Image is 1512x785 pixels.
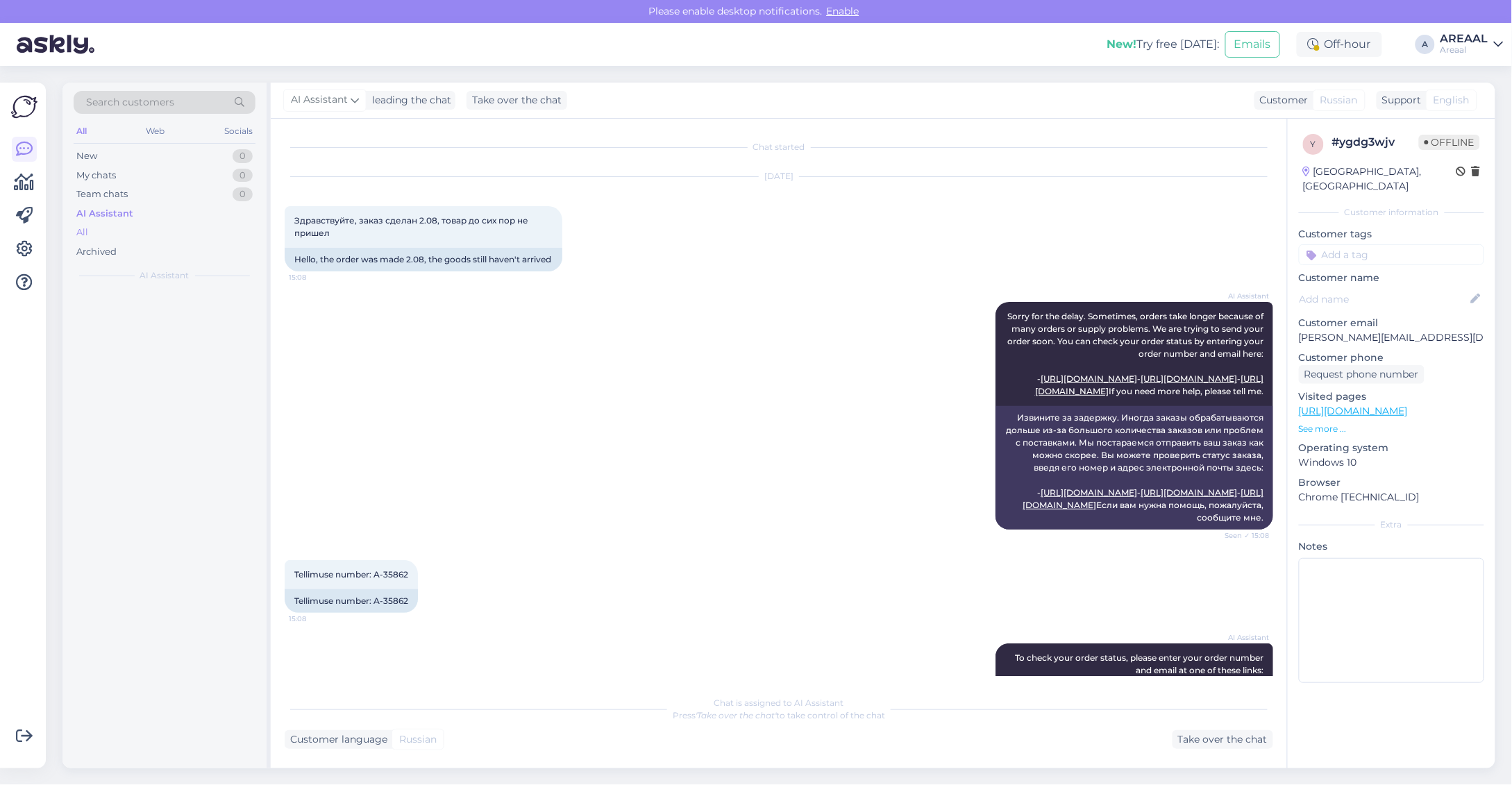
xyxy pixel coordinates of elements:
[1299,441,1484,455] p: Operating system
[285,141,1273,153] div: Chat started
[285,170,1273,183] div: [DATE]
[673,710,885,720] span: Press to take control of the chat
[1299,455,1484,470] p: Windows 10
[1107,36,1220,53] div: Try free [DATE]:
[285,589,418,613] div: Tellimuse number: A-35862
[1299,475,1484,490] p: Browser
[1297,32,1382,57] div: Off-hour
[1015,652,1266,713] span: To check your order status, please enter your order number and email at one of these links: - - -...
[1299,316,1484,330] p: Customer email
[1440,44,1488,56] div: Areaal
[1300,292,1468,307] input: Add name
[285,732,387,747] div: Customer language
[1299,330,1484,345] p: [PERSON_NAME][EMAIL_ADDRESS][DOMAIN_NAME]
[76,245,117,259] div: Archived
[1299,244,1484,265] input: Add a tag
[1299,389,1484,404] p: Visited pages
[1141,487,1237,498] a: [URL][DOMAIN_NAME]
[1225,31,1280,58] button: Emails
[1311,139,1316,149] span: y
[1440,33,1488,44] div: AREAAL
[1141,373,1237,384] a: [URL][DOMAIN_NAME]
[1299,271,1484,285] p: Customer name
[294,569,408,580] span: Tellimuse number: A-35862
[1332,134,1419,151] div: # ygdg3wjv
[74,122,90,140] div: All
[221,122,255,140] div: Socials
[399,732,437,747] span: Russian
[1254,93,1309,108] div: Customer
[1299,206,1484,219] div: Customer information
[1217,291,1269,301] span: AI Assistant
[289,614,341,624] span: 15:08
[696,710,776,720] i: 'Take over the chat'
[1217,530,1269,541] span: Seen ✓ 15:08
[140,269,190,282] span: AI Assistant
[1107,37,1137,51] b: New!
[289,272,341,282] span: 15:08
[996,406,1273,530] div: Извините за задержку. Иногда заказы обрабатываются дольше из-за большого количества заказов или п...
[714,698,844,708] span: Chat is assigned to AI Assistant
[76,169,116,183] div: My chats
[467,91,567,110] div: Take over the chat
[1173,730,1273,749] div: Take over the chat
[1320,93,1358,108] span: Russian
[1303,164,1456,194] div: [GEOGRAPHIC_DATA], [GEOGRAPHIC_DATA]
[367,93,451,108] div: leading the chat
[1419,135,1480,150] span: Offline
[76,207,133,221] div: AI Assistant
[1299,518,1484,531] div: Extra
[233,149,253,163] div: 0
[1299,539,1484,554] p: Notes
[1299,405,1408,417] a: [URL][DOMAIN_NAME]
[294,215,530,238] span: Здравствуйте, заказ сделан 2.08, товар до сих пор не пришел
[1440,33,1504,56] a: AREAALAreaal
[1217,632,1269,643] span: AI Assistant
[1041,373,1137,384] a: [URL][DOMAIN_NAME]
[1416,35,1435,54] div: A
[76,226,88,239] div: All
[144,122,168,140] div: Web
[1299,227,1484,242] p: Customer tags
[86,95,174,110] span: Search customers
[76,149,97,163] div: New
[1299,490,1484,505] p: Chrome [TECHNICAL_ID]
[1299,351,1484,365] p: Customer phone
[1299,423,1484,435] p: See more ...
[11,94,37,120] img: Askly Logo
[285,248,562,271] div: Hello, the order was made 2.08, the goods still haven't arrived
[823,5,864,17] span: Enable
[1434,93,1470,108] span: English
[1007,311,1266,396] span: Sorry for the delay. Sometimes, orders take longer because of many orders or supply problems. We ...
[1377,93,1422,108] div: Support
[291,92,348,108] span: AI Assistant
[1299,365,1425,384] div: Request phone number
[233,169,253,183] div: 0
[76,187,128,201] div: Team chats
[1041,487,1137,498] a: [URL][DOMAIN_NAME]
[233,187,253,201] div: 0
